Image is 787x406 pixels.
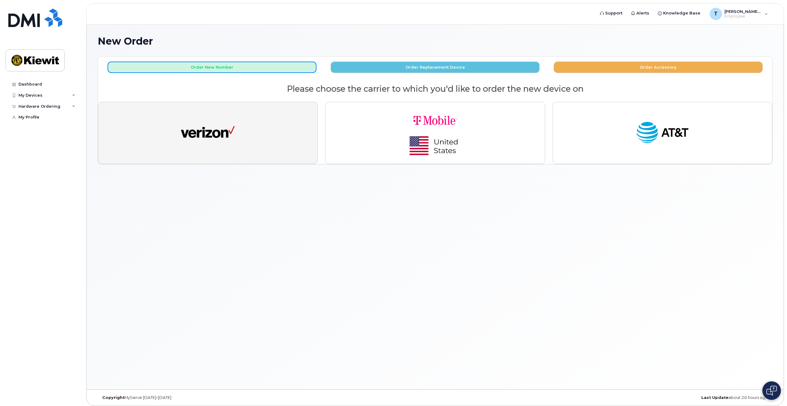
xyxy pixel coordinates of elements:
[548,395,773,400] div: about 20 hours ago
[108,62,316,73] button: Order New Number
[181,119,235,147] img: verizon-ab2890fd1dd4a6c9cf5f392cd2db4626a3dae38ee8226e09bcb5c993c4c79f81.png
[98,84,772,94] h2: Please choose the carrier to which you'd like to order the new device on
[102,395,124,400] strong: Copyright
[635,119,689,147] img: at_t-fb3d24644a45acc70fc72cc47ce214d34099dfd970ee3ae2334e4251f9d920fd.png
[766,386,777,396] img: Open chat
[331,62,540,73] button: Order Replacement Device
[98,36,773,46] h1: New Order
[392,107,478,159] img: t-mobile-78392d334a420d5b7f0e63d4fa81f6287a21d394dc80d677554bb55bbab1186f.png
[554,62,763,73] button: Order Accessory
[98,395,323,400] div: MyServe [DATE]–[DATE]
[701,395,728,400] strong: Last Update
